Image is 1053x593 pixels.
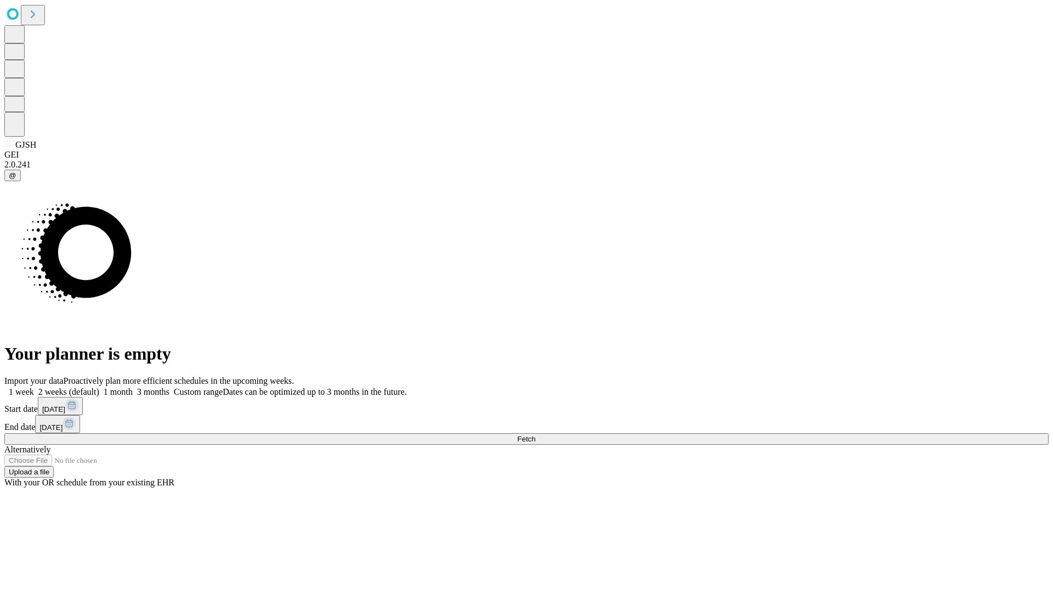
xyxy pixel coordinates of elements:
span: 1 week [9,387,34,396]
button: [DATE] [38,397,83,415]
span: 3 months [137,387,169,396]
button: Fetch [4,433,1049,445]
span: 2 weeks (default) [38,387,99,396]
span: GJSH [15,140,36,149]
span: With your OR schedule from your existing EHR [4,478,174,487]
span: Alternatively [4,445,50,454]
span: [DATE] [42,405,65,413]
span: Custom range [174,387,223,396]
span: Import your data [4,376,64,385]
span: @ [9,171,16,180]
span: Proactively plan more efficient schedules in the upcoming weeks. [64,376,294,385]
div: End date [4,415,1049,433]
button: Upload a file [4,466,54,478]
span: [DATE] [39,423,63,432]
div: Start date [4,397,1049,415]
button: @ [4,170,21,181]
div: 2.0.241 [4,160,1049,170]
span: Fetch [517,435,535,443]
span: 1 month [104,387,133,396]
div: GEI [4,150,1049,160]
button: [DATE] [35,415,80,433]
span: Dates can be optimized up to 3 months in the future. [223,387,406,396]
h1: Your planner is empty [4,344,1049,364]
